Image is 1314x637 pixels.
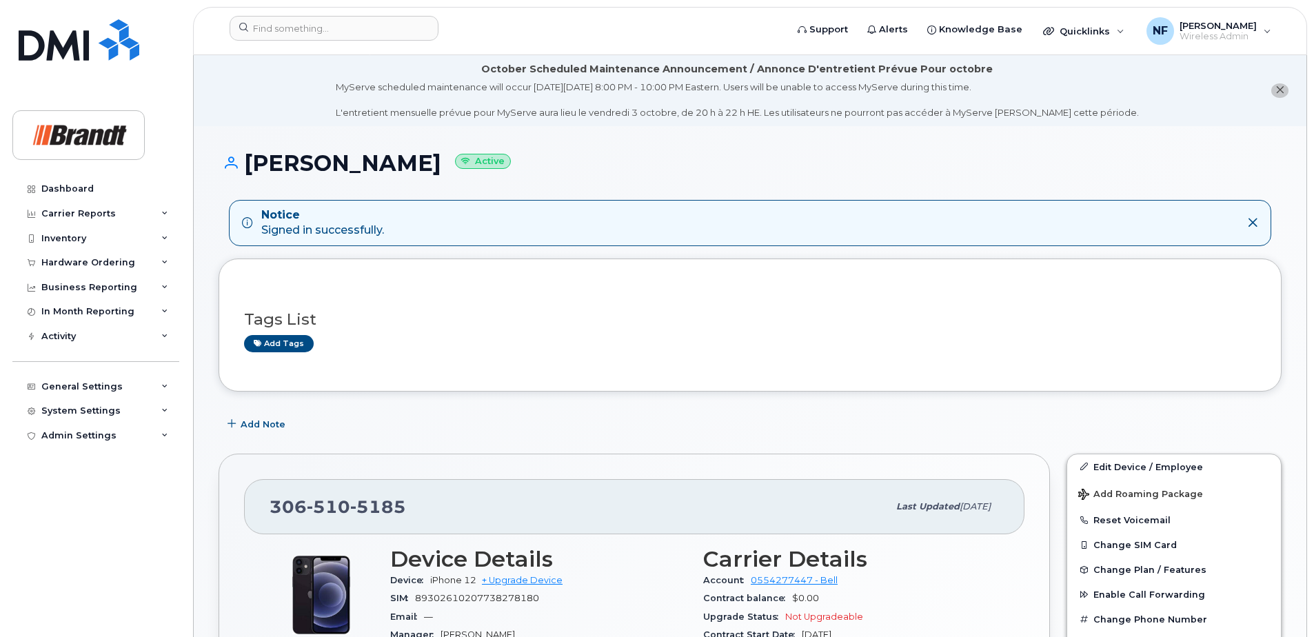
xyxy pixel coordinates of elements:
button: close notification [1271,83,1288,98]
h3: Device Details [390,547,687,572]
span: Email [390,611,424,622]
span: Contract balance [703,593,792,603]
a: + Upgrade Device [482,575,563,585]
span: SIM [390,593,415,603]
button: Change SIM Card [1067,532,1281,557]
span: 510 [307,496,350,517]
div: October Scheduled Maintenance Announcement / Annonce D'entretient Prévue Pour octobre [481,62,993,77]
span: iPhone 12 [430,575,476,585]
span: 306 [270,496,406,517]
span: Last updated [896,501,960,512]
span: Upgrade Status [703,611,785,622]
img: iPhone_12.jpg [280,554,363,636]
h3: Carrier Details [703,547,1000,572]
div: MyServe scheduled maintenance will occur [DATE][DATE] 8:00 PM - 10:00 PM Eastern. Users will be u... [336,81,1139,119]
span: [DATE] [960,501,991,512]
span: Device [390,575,430,585]
span: Account [703,575,751,585]
span: — [424,611,433,622]
span: Change Plan / Features [1093,565,1206,575]
button: Add Note [219,412,297,437]
span: $0.00 [792,593,819,603]
span: 89302610207738278180 [415,593,539,603]
button: Add Roaming Package [1067,479,1281,507]
button: Change Plan / Features [1067,557,1281,582]
div: Signed in successfully. [261,208,384,239]
span: 5185 [350,496,406,517]
button: Change Phone Number [1067,607,1281,631]
strong: Notice [261,208,384,223]
button: Enable Call Forwarding [1067,582,1281,607]
span: Enable Call Forwarding [1093,589,1205,600]
a: Edit Device / Employee [1067,454,1281,479]
a: 0554277447 - Bell [751,575,838,585]
span: Not Upgradeable [785,611,863,622]
h1: [PERSON_NAME] [219,151,1282,175]
h3: Tags List [244,311,1256,328]
small: Active [455,154,511,170]
button: Reset Voicemail [1067,507,1281,532]
span: Add Note [241,418,285,431]
span: Add Roaming Package [1078,489,1203,502]
a: Add tags [244,335,314,352]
